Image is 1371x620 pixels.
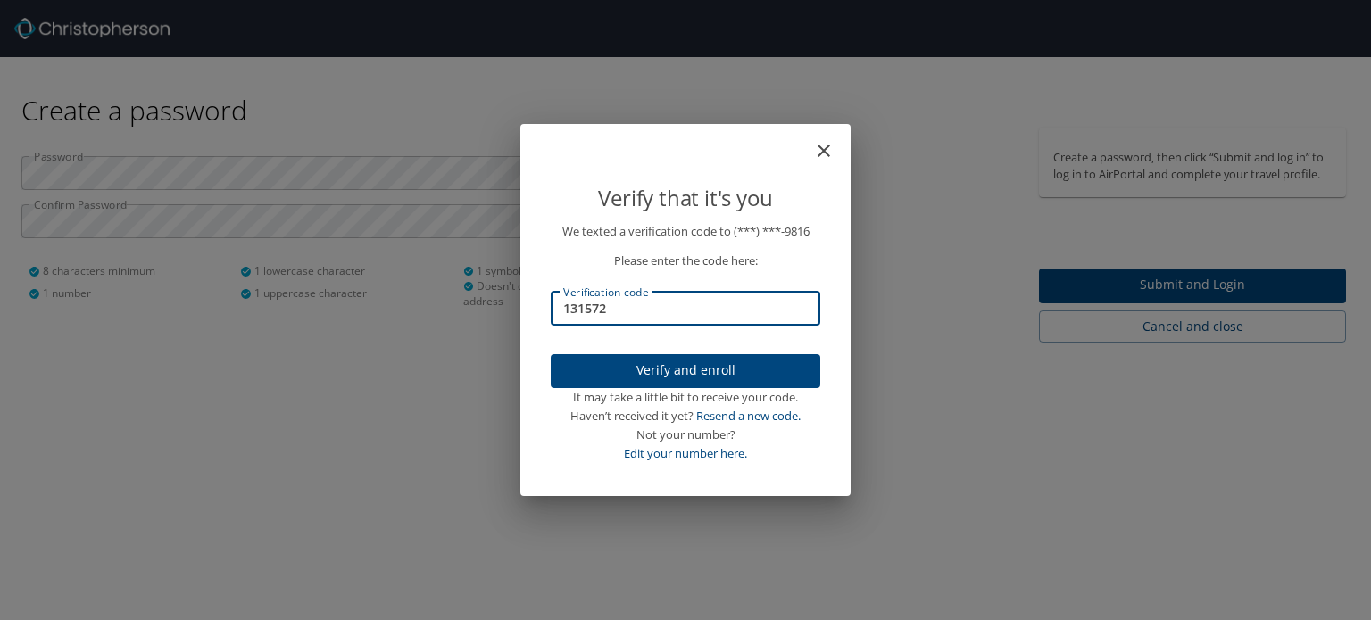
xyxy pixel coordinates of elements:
a: Edit your number here. [624,445,747,461]
p: Please enter the code here: [551,252,820,270]
p: We texted a verification code to (***) ***- 9816 [551,222,820,241]
span: Verify and enroll [565,360,806,382]
a: Resend a new code. [696,408,801,424]
p: Verify that it's you [551,181,820,215]
button: close [822,131,843,153]
div: It may take a little bit to receive your code. [551,388,820,407]
div: Haven’t received it yet? [551,407,820,426]
button: Verify and enroll [551,354,820,389]
div: Not your number? [551,426,820,444]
